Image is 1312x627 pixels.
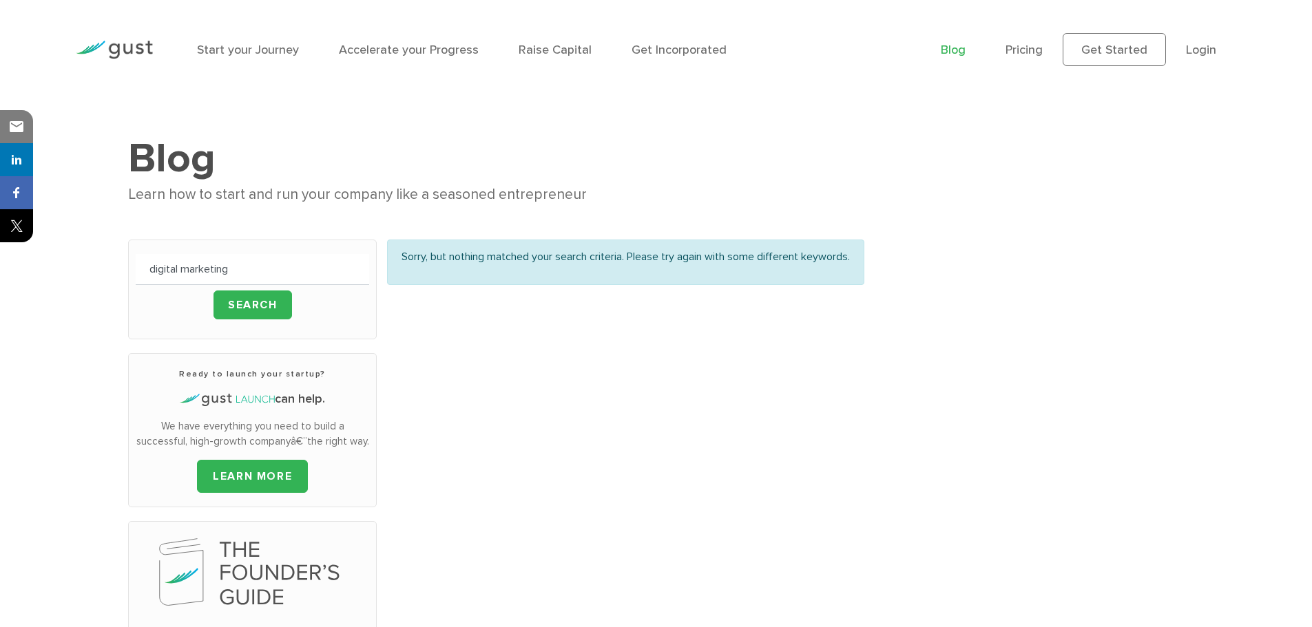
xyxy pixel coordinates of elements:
img: Gust Logo [76,41,153,59]
a: Raise Capital [519,43,592,57]
h1: Blog [128,134,1183,183]
input: Search blog [136,254,369,285]
p: We have everything you need to build a successful, high-growth companyâ€”the right way. [136,418,369,449]
div: Learn how to start and run your company like a seasoned entrepreneur [128,183,1183,206]
a: Get Incorporated [632,43,727,57]
a: Accelerate your Progress [339,43,479,57]
input: Search [214,290,292,319]
h4: can help. [136,390,369,408]
a: LEARN MORE [197,460,308,493]
a: Get Started [1063,33,1166,66]
a: Pricing [1006,43,1043,57]
a: Login [1186,43,1216,57]
p: Sorry, but nothing matched your search criteria. Please try again with some different keywords. [402,248,850,265]
a: Blog [941,43,966,57]
h3: Ready to launch your startup? [136,368,369,380]
a: Start your Journey [197,43,299,57]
